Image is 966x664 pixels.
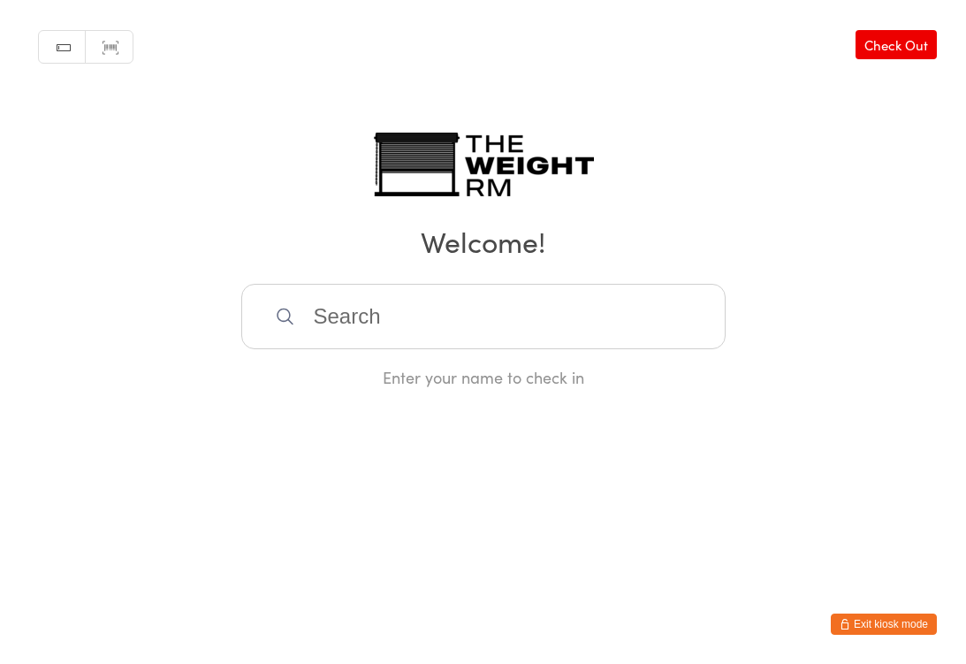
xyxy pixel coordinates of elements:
img: The Weight Rm [373,133,594,196]
div: Enter your name to check in [241,366,726,388]
a: Check Out [856,30,937,59]
button: Exit kiosk mode [831,614,937,635]
h2: Welcome! [18,221,948,261]
input: Search [241,284,726,349]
